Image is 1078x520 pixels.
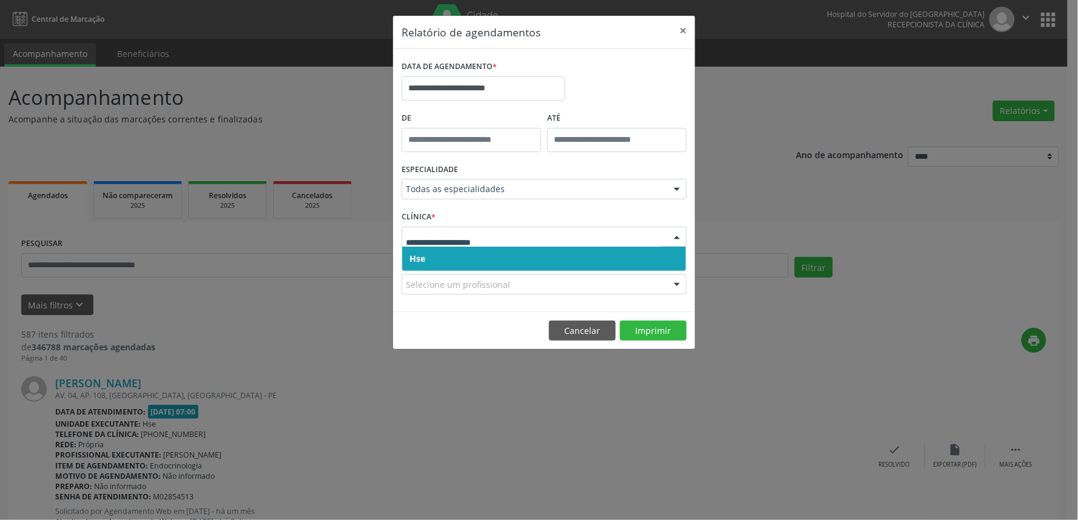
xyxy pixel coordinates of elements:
[402,24,541,40] h5: Relatório de agendamentos
[409,253,425,264] span: Hse
[671,16,695,45] button: Close
[402,109,541,128] label: De
[402,161,458,179] label: ESPECIALIDADE
[406,183,662,195] span: Todas as especialidades
[406,278,510,291] span: Selecione um profissional
[402,208,436,227] label: CLÍNICA
[620,321,687,341] button: Imprimir
[549,321,616,341] button: Cancelar
[547,109,687,128] label: ATÉ
[402,58,497,76] label: DATA DE AGENDAMENTO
